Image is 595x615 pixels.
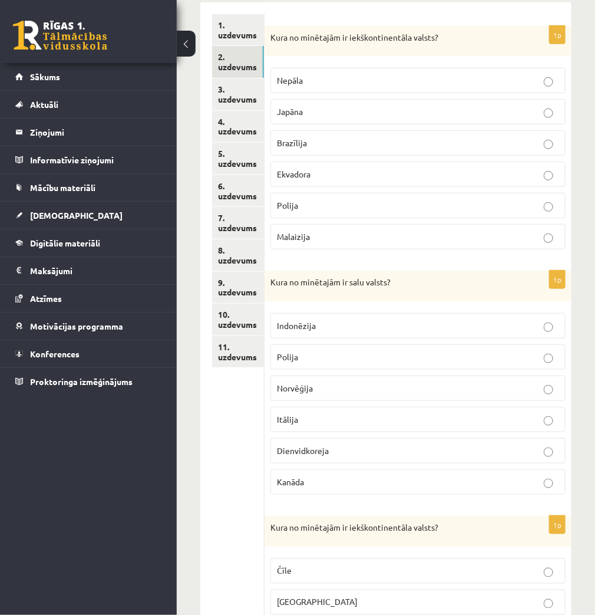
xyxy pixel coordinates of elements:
a: Proktoringa izmēģinājums [15,368,162,395]
a: Maksājumi [15,257,162,284]
p: 1p [549,515,566,534]
span: Brazīlija [277,137,307,148]
p: 1p [549,270,566,289]
a: 4. uzdevums [212,111,264,143]
a: 11. uzdevums [212,336,264,368]
a: 3. uzdevums [212,78,264,110]
input: Ekvadora [544,171,553,180]
p: Kura no minētajām ir iekškontinentāla valsts? [270,522,507,534]
a: 7. uzdevums [212,207,264,239]
span: Polija [277,351,298,362]
span: Proktoringa izmēģinājums [30,376,133,387]
span: Mācību materiāli [30,182,95,193]
legend: Maksājumi [30,257,162,284]
p: Kura no minētajām ir iekškontinentāla valsts? [270,32,507,44]
span: Motivācijas programma [30,321,123,331]
a: Ziņojumi [15,119,162,146]
input: Brazīlija [544,140,553,149]
a: 9. uzdevums [212,272,264,304]
span: Japāna [277,106,303,117]
a: Sākums [15,63,162,90]
input: Japāna [544,108,553,118]
span: Digitālie materiāli [30,238,100,248]
a: Atzīmes [15,285,162,312]
input: Itālija [544,416,553,426]
span: [DEMOGRAPHIC_DATA] [30,210,123,221]
input: [GEOGRAPHIC_DATA] [544,599,553,609]
a: 1. uzdevums [212,14,264,46]
a: 8. uzdevums [212,239,264,271]
a: 6. uzdevums [212,175,264,207]
span: Ekvadora [277,169,310,179]
a: Mācību materiāli [15,174,162,201]
a: [DEMOGRAPHIC_DATA] [15,202,162,229]
span: Atzīmes [30,293,62,304]
p: 1p [549,25,566,44]
span: Indonēzija [277,320,316,331]
span: [GEOGRAPHIC_DATA] [277,597,358,607]
a: Konferences [15,340,162,367]
span: Malaizija [277,231,310,242]
span: Polija [277,200,298,211]
span: Itālija [277,414,298,425]
input: Nepāla [544,77,553,87]
span: Dienvidkoreja [277,445,329,456]
span: Čīle [277,565,292,576]
input: Indonēzija [544,323,553,332]
span: Aktuāli [30,99,58,110]
input: Malaizija [544,233,553,243]
a: Informatīvie ziņojumi [15,146,162,173]
span: Kanāda [277,476,304,487]
input: Polija [544,354,553,363]
a: 5. uzdevums [212,143,264,175]
input: Polija [544,202,553,212]
a: Digitālie materiāli [15,229,162,256]
input: Dienvidkoreja [544,448,553,457]
legend: Informatīvie ziņojumi [30,146,162,173]
input: Norvēģija [544,385,553,394]
input: Kanāda [544,479,553,488]
a: Aktuāli [15,91,162,118]
a: Motivācijas programma [15,313,162,340]
legend: Ziņojumi [30,119,162,146]
span: Norvēģija [277,383,313,393]
a: 2. uzdevums [212,46,264,78]
span: Konferences [30,348,80,359]
p: Kura no minētajām ir salu valsts? [270,277,507,288]
span: Nepāla [277,75,303,85]
span: Sākums [30,71,60,82]
a: Rīgas 1. Tālmācības vidusskola [13,21,107,50]
input: Čīle [544,568,553,577]
a: 10. uzdevums [212,304,264,336]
